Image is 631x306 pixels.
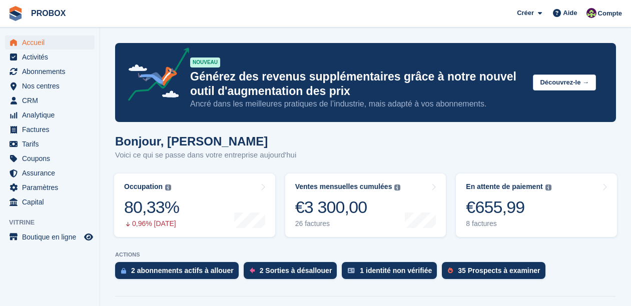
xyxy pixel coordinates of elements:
[22,122,82,136] span: Factures
[5,137,95,151] a: menu
[342,262,442,284] a: 1 identité non vérifiée
[456,173,617,237] a: En attente de paiement €655,99 8 factures
[22,166,82,180] span: Assurance
[124,182,163,191] div: Occupation
[22,195,82,209] span: Capital
[250,267,255,273] img: move_outs_to_deallocate_icon-f764333ba52eb49d3ac5e1228854f67142a1ed5810a6f6cc68b1a99e826820c5.svg
[244,262,342,284] a: 2 Sorties à désallouer
[5,230,95,244] a: menu
[348,267,355,273] img: verify_identity-adf6edd0f0f0b5bbfe63781bf79b02c33cf7c696d77639b501bdc392416b5a36.svg
[5,50,95,64] a: menu
[5,151,95,165] a: menu
[5,35,95,49] a: menu
[22,151,82,165] span: Coupons
[466,219,551,228] div: 8 factures
[285,173,446,237] a: Ventes mensuelles cumulées €3 300,00 26 factures
[121,267,126,274] img: active_subscription_to_allocate_icon-d502201f5373d7db506a760aba3b589e785aa758c864c3986d89f69b8ff3...
[5,180,95,194] a: menu
[295,219,401,228] div: 26 factures
[22,230,82,244] span: Boutique en ligne
[115,251,616,258] p: ACTIONS
[131,266,234,274] div: 2 abonnements actifs à allouer
[517,8,534,18] span: Créer
[8,6,23,21] img: stora-icon-8386f47178a22dfd0bd8f6a31ec36ba5ce8667c1dd55bd0f319d3a0aa187defe.svg
[586,8,596,18] img: Jackson Collins
[5,93,95,107] a: menu
[598,8,622,18] span: Compte
[83,231,95,243] a: Boutique d'aperçu
[22,64,82,78] span: Abonnements
[22,79,82,93] span: Nos centres
[5,195,95,209] a: menu
[165,184,171,190] img: icon-info-grey-7440780725fd019a000dd9b08b2336e03edf1995a4989e88bcd33f0948082b44.svg
[115,149,296,161] p: Voici ce qui se passe dans votre entreprise aujourd'hui
[394,184,400,190] img: icon-info-grey-7440780725fd019a000dd9b08b2336e03edf1995a4989e88bcd33f0948082b44.svg
[533,74,596,91] button: Découvrez-le →
[260,266,332,274] div: 2 Sorties à désallouer
[190,98,525,109] p: Ancré dans les meilleures pratiques de l’industrie, mais adapté à vos abonnements.
[448,267,453,273] img: prospect-51fa495bee0391a8d652442698ab0144808aea92771e9ea1ae160a38d050c398.svg
[442,262,550,284] a: 35 Prospects à examiner
[22,35,82,49] span: Accueil
[124,219,179,228] div: 0,96% [DATE]
[5,166,95,180] a: menu
[5,79,95,93] a: menu
[5,108,95,122] a: menu
[124,197,179,217] div: 80,33%
[360,266,432,274] div: 1 identité non vérifiée
[295,182,392,191] div: Ventes mensuelles cumulées
[466,197,551,217] div: €655,99
[5,122,95,136] a: menu
[563,8,577,18] span: Aide
[466,182,542,191] div: En attente de paiement
[22,50,82,64] span: Activités
[545,184,551,190] img: icon-info-grey-7440780725fd019a000dd9b08b2336e03edf1995a4989e88bcd33f0948082b44.svg
[9,217,100,227] span: Vitrine
[120,47,190,104] img: price-adjustments-announcement-icon-8257ccfd72463d97f412b2fc003d46551f7dbcb40ab6d574587a9cd5c0d94...
[27,5,70,21] a: PROBOX
[114,173,275,237] a: Occupation 80,33% 0,96% [DATE]
[115,262,244,284] a: 2 abonnements actifs à allouer
[5,64,95,78] a: menu
[22,137,82,151] span: Tarifs
[115,134,296,148] h1: Bonjour, [PERSON_NAME]
[22,180,82,194] span: Paramètres
[22,108,82,122] span: Analytique
[295,197,401,217] div: €3 300,00
[458,266,540,274] div: 35 Prospects à examiner
[22,93,82,107] span: CRM
[190,69,525,98] p: Générez des revenus supplémentaires grâce à notre nouvel outil d'augmentation des prix
[190,57,220,67] div: NOUVEAU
